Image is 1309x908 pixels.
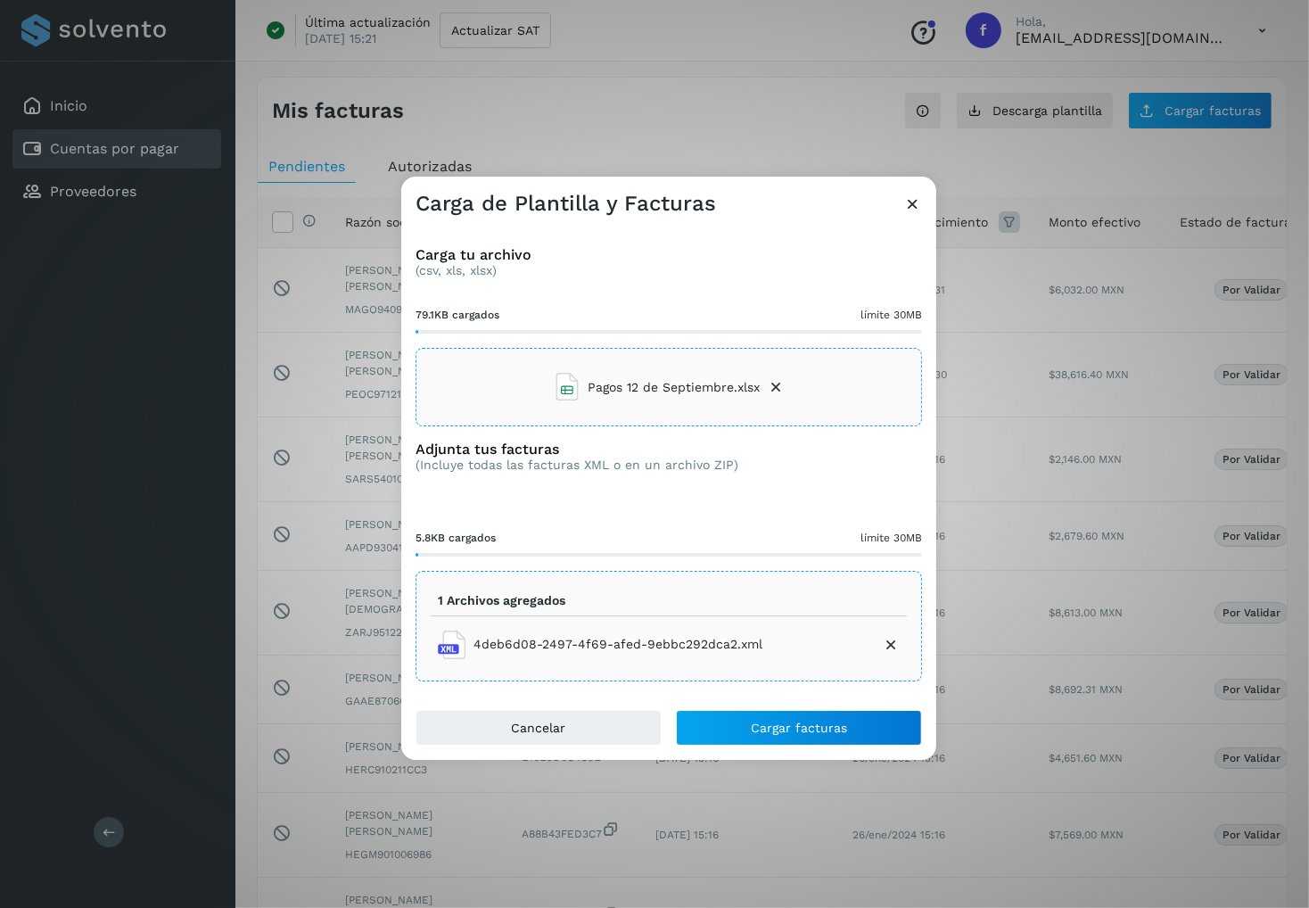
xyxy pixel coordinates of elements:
h3: Adjunta tus facturas [416,441,738,458]
span: límite 30MB [860,530,922,546]
p: (csv, xls, xlsx) [416,263,922,278]
span: 79.1KB cargados [416,307,499,323]
button: Cargar facturas [676,710,922,746]
h3: Carga tu archivo [416,246,922,263]
span: Cancelar [512,722,566,734]
span: Pagos 12 de Septiembre.xlsx [589,378,761,397]
span: Cargar facturas [751,722,847,734]
span: 4deb6d08-2497-4f69-afed-9ebbc292dca2.xml [473,635,762,654]
span: límite 30MB [860,307,922,323]
p: (Incluye todas las facturas XML o en un archivo ZIP) [416,458,738,473]
h3: Carga de Plantilla y Facturas [416,191,716,217]
p: 1 Archivos agregados [438,593,565,608]
span: 5.8KB cargados [416,530,496,546]
button: Cancelar [416,710,662,746]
